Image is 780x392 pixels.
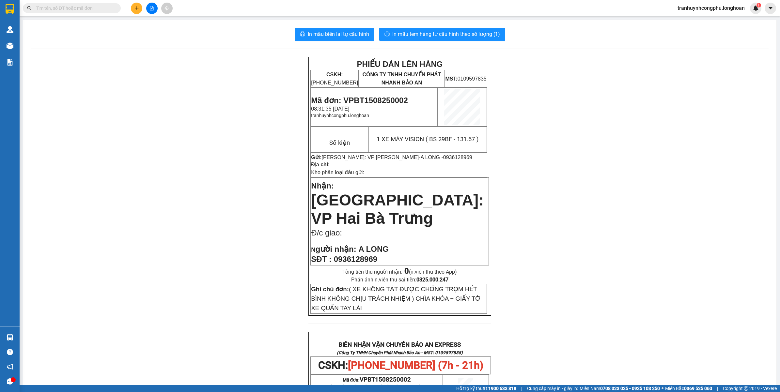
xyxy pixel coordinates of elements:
strong: N [311,246,356,253]
span: caret-down [768,5,773,11]
strong: CSKH: [326,72,343,77]
span: tranhuynhcongphu.longhoan [311,113,369,118]
img: solution-icon [7,59,13,66]
strong: 0325.000.247 [416,277,448,283]
span: question-circle [7,349,13,355]
span: A LONG [358,245,388,253]
span: In mẫu tem hàng tự cấu hình theo số lượng (1) [392,30,500,38]
span: CSKH: [318,359,483,371]
span: 1 [757,3,760,8]
strong: 0 [404,266,409,276]
strong: Địa chỉ: [311,162,330,167]
span: 1 XE MÁY VISION ( BS 29BF - 131.67 ) [377,136,479,143]
span: (n.viên thu theo App) [404,269,457,275]
img: logo-vxr [6,4,14,14]
span: A LONG - [420,155,472,160]
span: [PERSON_NAME]: VP [PERSON_NAME] [322,155,419,160]
strong: (Công Ty TNHH Chuyển Phát Nhanh Bảo An - MST: 0109597835) [337,350,463,355]
strong: 0708 023 035 - 0935 103 250 [600,386,660,391]
button: caret-down [765,3,776,14]
span: - [419,155,472,160]
span: | [717,385,718,392]
img: warehouse-icon [7,334,13,341]
span: Tổng tiền thu người nhận: [342,269,457,275]
span: Cung cấp máy in - giấy in: [527,385,578,392]
strong: Gửi: [311,155,321,160]
span: Mã đơn: [343,377,411,383]
button: plus [131,3,142,14]
span: copyright [744,386,748,391]
strong: 0369 525 060 [684,386,712,391]
span: VPBT1508250002 [360,376,411,383]
span: Phản ánh n.viên thu sai tiền: [351,277,448,283]
span: printer [384,31,390,38]
span: Kho phân loại đầu gửi: [311,170,364,175]
span: gười nhận: [316,245,356,253]
span: | [521,385,522,392]
span: Hỗ trợ kỹ thuật: [456,385,516,392]
button: aim [161,3,173,14]
span: 0936128969 [334,255,377,264]
img: icon-new-feature [753,5,759,11]
input: Tìm tên, số ĐT hoặc mã đơn [36,5,113,12]
button: printerIn mẫu biên lai tự cấu hình [295,28,374,41]
span: Miền Bắc [665,385,712,392]
button: printerIn mẫu tem hàng tự cấu hình theo số lượng (1) [379,28,505,41]
span: [PHONE_NUMBER] [311,72,358,85]
span: notification [7,364,13,370]
sup: 1 [757,3,761,8]
span: Mã đơn: VPBT1508250002 [311,96,408,105]
span: [GEOGRAPHIC_DATA]: VP Hai Bà Trưng [311,191,484,227]
span: tranhuynhcongphu.longhoan [672,4,750,12]
strong: 1900 633 818 [488,386,516,391]
strong: PHIẾU DÁN LÊN HÀNG [357,60,443,68]
span: Số kiện [329,139,350,146]
span: aim [164,6,169,10]
img: warehouse-icon [7,42,13,49]
button: file-add [146,3,158,14]
strong: Ghi chú đơn: [311,286,349,293]
strong: SĐT : [311,255,332,264]
span: message [7,378,13,384]
strong: BIÊN NHẬN VẬN CHUYỂN BẢO AN EXPRESS [338,341,461,348]
span: printer [300,31,305,38]
span: [PHONE_NUMBER] (7h - 21h) [348,359,483,371]
span: CÔNG TY TNHH CHUYỂN PHÁT NHANH BẢO AN [362,72,441,85]
span: 0109597835 [445,76,486,82]
strong: MST: [445,76,457,82]
span: file-add [149,6,154,10]
span: In mẫu biên lai tự cấu hình [308,30,369,38]
span: 0936128969 [443,155,472,160]
span: ( XE KHÔNG TẮT ĐƯỢC CHỐNG TRỘM HẾT BÌNH KHÔNG CHỊU TRÁCH NHIỆM ) CHÌA KHÓA + GIẤY TỜ XE QUẤN TAY LÁI [311,286,481,312]
span: Miền Nam [580,385,660,392]
span: ⚪️ [662,387,663,390]
span: search [27,6,32,10]
img: warehouse-icon [7,26,13,33]
span: Đ/c giao: [311,228,342,237]
span: plus [134,6,139,10]
span: 08:31:35 [DATE] [311,106,349,112]
span: Nhận: [311,181,334,190]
